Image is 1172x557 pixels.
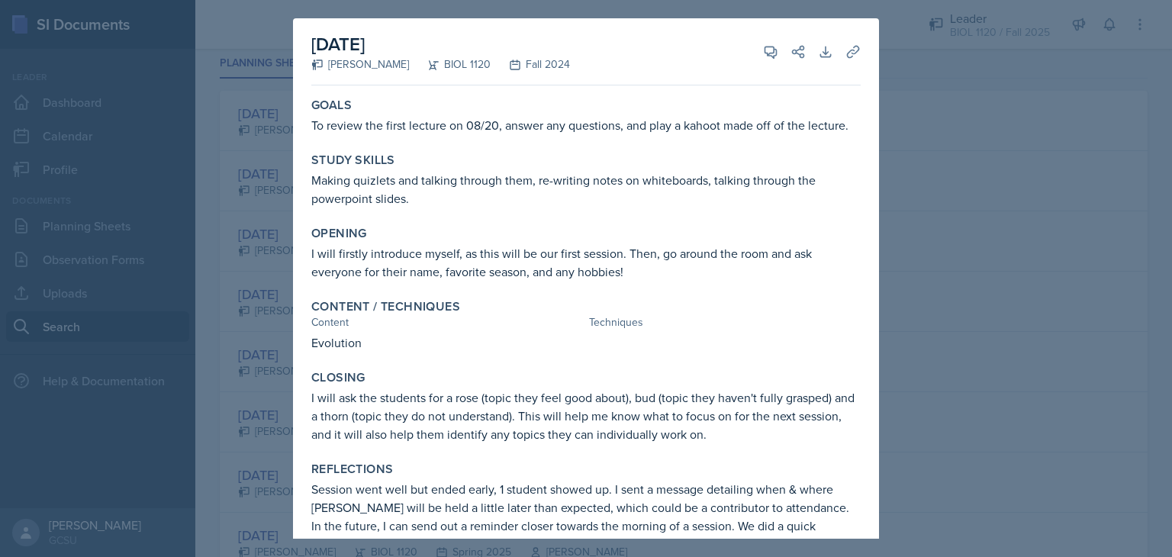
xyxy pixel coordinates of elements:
label: Content / Techniques [311,299,460,314]
label: Goals [311,98,352,113]
label: Opening [311,226,367,241]
label: Closing [311,370,365,385]
label: Study Skills [311,153,395,168]
p: I will firstly introduce myself, as this will be our first session. Then, go around the room and ... [311,244,861,281]
div: Techniques [589,314,861,330]
div: [PERSON_NAME] [311,56,409,72]
p: To review the first lecture on 08/20, answer any questions, and play a kahoot made off of the lec... [311,116,861,134]
div: Fall 2024 [491,56,570,72]
h2: [DATE] [311,31,570,58]
p: I will ask the students for a rose (topic they feel good about), bud (topic they haven't fully gr... [311,388,861,443]
p: Evolution [311,333,583,352]
div: BIOL 1120 [409,56,491,72]
div: Content [311,314,583,330]
label: Reflections [311,462,393,477]
p: Making quizlets and talking through them, re-writing notes on whiteboards, talking through the po... [311,171,861,208]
